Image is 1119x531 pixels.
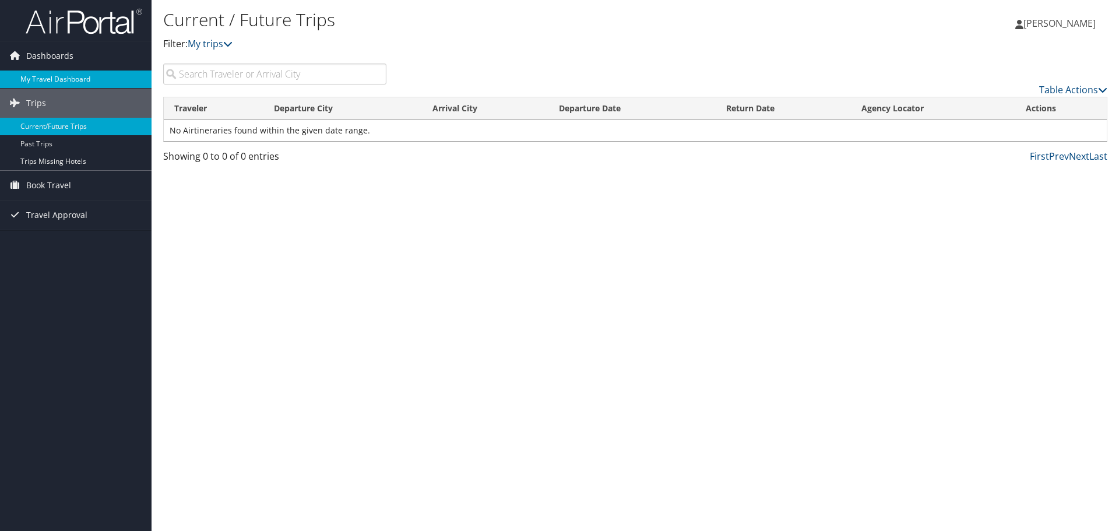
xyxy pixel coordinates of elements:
[1049,150,1069,163] a: Prev
[26,8,142,35] img: airportal-logo.png
[851,97,1015,120] th: Agency Locator: activate to sort column ascending
[1015,6,1107,41] a: [PERSON_NAME]
[163,149,386,169] div: Showing 0 to 0 of 0 entries
[163,37,793,52] p: Filter:
[1039,83,1107,96] a: Table Actions
[26,171,71,200] span: Book Travel
[548,97,716,120] th: Departure Date: activate to sort column descending
[164,97,263,120] th: Traveler: activate to sort column ascending
[1030,150,1049,163] a: First
[26,41,73,71] span: Dashboards
[188,37,233,50] a: My trips
[422,97,548,120] th: Arrival City: activate to sort column ascending
[1069,150,1089,163] a: Next
[26,89,46,118] span: Trips
[263,97,422,120] th: Departure City: activate to sort column ascending
[163,64,386,85] input: Search Traveler or Arrival City
[26,201,87,230] span: Travel Approval
[163,8,793,32] h1: Current / Future Trips
[1089,150,1107,163] a: Last
[164,120,1107,141] td: No Airtineraries found within the given date range.
[1023,17,1096,30] span: [PERSON_NAME]
[1015,97,1107,120] th: Actions
[716,97,851,120] th: Return Date: activate to sort column ascending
